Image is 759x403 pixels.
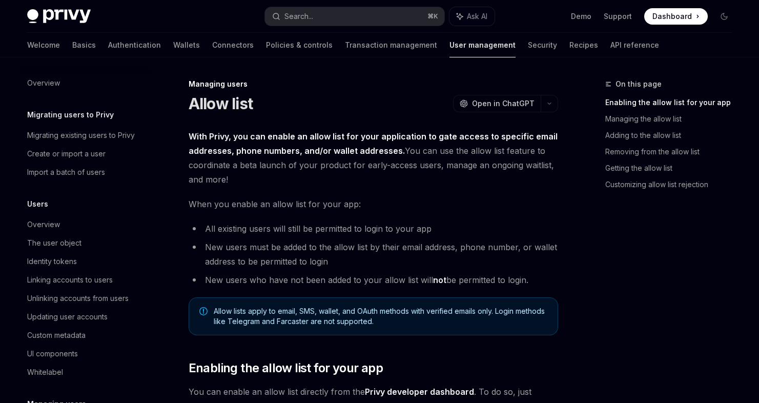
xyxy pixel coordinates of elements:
a: Policies & controls [266,33,333,57]
div: Migrating existing users to Privy [27,129,135,142]
a: Overview [19,74,150,92]
div: Create or import a user [27,148,106,160]
button: Toggle dark mode [716,8,732,25]
a: Enabling the allow list for your app [605,94,741,111]
a: Import a batch of users [19,163,150,182]
a: Customizing allow list rejection [605,176,741,193]
a: Wallets [173,33,200,57]
a: Linking accounts to users [19,271,150,289]
a: Adding to the allow list [605,127,741,144]
a: UI components [19,345,150,363]
button: Search...⌘K [265,7,444,26]
a: Removing from the allow list [605,144,741,160]
button: Ask AI [449,7,495,26]
a: Security [528,33,557,57]
a: Updating user accounts [19,308,150,326]
div: Overview [27,218,60,231]
a: Managing the allow list [605,111,741,127]
li: All existing users will still be permitted to login to your app [189,221,558,236]
div: The user object [27,237,81,249]
div: Search... [284,10,313,23]
a: Custom metadata [19,326,150,345]
div: Updating user accounts [27,311,108,323]
button: Open in ChatGPT [453,95,541,112]
a: Welcome [27,33,60,57]
a: Demo [571,11,591,22]
span: Dashboard [652,11,692,22]
a: Basics [72,33,96,57]
span: You can use the allow list feature to coordinate a beta launch of your product for early-access u... [189,129,558,187]
a: Identity tokens [19,252,150,271]
strong: With Privy, you can enable an allow list for your application to gate access to specific email ad... [189,131,558,156]
div: Custom metadata [27,329,86,341]
span: Open in ChatGPT [472,98,535,109]
div: Managing users [189,79,558,89]
a: Support [604,11,632,22]
a: Recipes [569,33,598,57]
div: Import a batch of users [27,166,105,178]
a: Privy developer dashboard [365,387,474,397]
a: The user object [19,234,150,252]
div: UI components [27,348,78,360]
li: New users who have not been added to your allow list will be permitted to login. [189,273,558,287]
a: API reference [610,33,659,57]
a: User management [449,33,516,57]
span: Allow lists apply to email, SMS, wallet, and OAuth methods with verified emails only. Login metho... [214,306,547,327]
div: Whitelabel [27,366,63,378]
a: Unlinking accounts from users [19,289,150,308]
span: Enabling the allow list for your app [189,360,383,376]
a: Dashboard [644,8,708,25]
span: ⌘ K [427,12,438,21]
h1: Allow list [189,94,253,113]
a: Overview [19,215,150,234]
div: Linking accounts to users [27,274,113,286]
h5: Users [27,198,48,210]
a: Migrating existing users to Privy [19,126,150,145]
div: Unlinking accounts from users [27,292,129,305]
span: On this page [616,78,662,90]
a: Connectors [212,33,254,57]
img: dark logo [27,9,91,24]
a: Whitelabel [19,363,150,381]
div: Identity tokens [27,255,77,268]
a: Authentication [108,33,161,57]
a: Create or import a user [19,145,150,163]
div: Overview [27,77,60,89]
h5: Migrating users to Privy [27,109,114,121]
span: Ask AI [467,11,487,22]
a: Getting the allow list [605,160,741,176]
li: New users must be added to the allow list by their email address, phone number, or wallet address... [189,240,558,269]
strong: not [433,275,446,285]
span: When you enable an allow list for your app: [189,197,558,211]
svg: Note [199,307,208,315]
a: Transaction management [345,33,437,57]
